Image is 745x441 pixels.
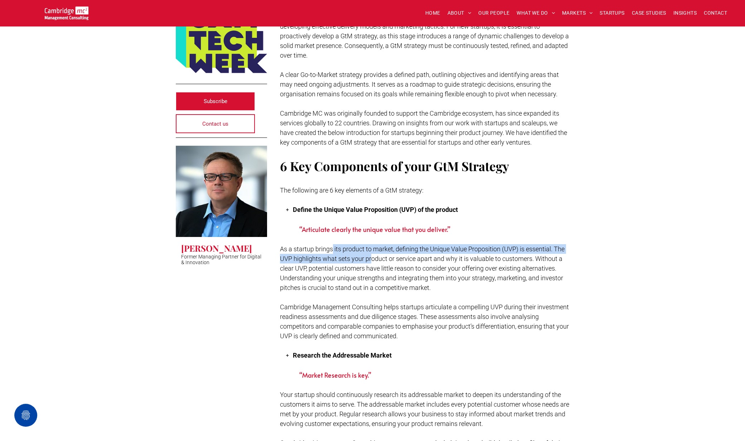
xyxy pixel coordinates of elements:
a: Contact us [176,114,255,133]
a: INSIGHTS [670,8,700,19]
a: MARKETS [558,8,596,19]
strong: Define the Unique Value Proposition (UVP) of the product [293,206,458,213]
span: “Articulate clearly the unique value that you deliver.” [299,225,450,234]
span: Subscribe [204,92,227,110]
h3: [PERSON_NAME] [181,242,252,254]
span: 6 Key Components of your GtM Strategy [280,157,509,174]
span: As a startup brings its product to market, defining the Unique Value Proposition (UVP) is essenti... [280,245,565,291]
span: The following are 6 key elements of a GtM strategy: [280,186,424,194]
span: A clear Go-to-Market strategy provides a defined path, outlining objectives and identifying areas... [280,71,559,98]
a: Your Business Transformed | Cambridge Management Consulting [45,8,89,15]
span: Cambridge Management Consulting helps startups articulate a compelling UVP during their investmen... [280,303,569,340]
a: CASE STUDIES [628,8,670,19]
a: STARTUPS [596,8,628,19]
a: ABOUT [444,8,475,19]
span: Cambridge MC was originally founded to support the Cambridge ecosystem, has since expanded its se... [280,110,567,146]
strong: Research the Addressable Market [293,352,392,359]
a: OUR PEOPLE [475,8,513,19]
a: HOME [422,8,444,19]
a: David Lewis [176,146,267,237]
a: Subscribe [176,92,255,111]
a: CONTACT [700,8,731,19]
span: Contact us [202,115,228,133]
span: Your startup should continuously research its addressable market to deepen its understanding of t... [280,391,569,427]
img: Go to Homepage [45,6,89,20]
span: “Market Research is key.” [299,370,371,379]
p: Former Managing Partner for Digital & Innovation [181,254,262,265]
a: WHAT WE DO [513,8,558,19]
